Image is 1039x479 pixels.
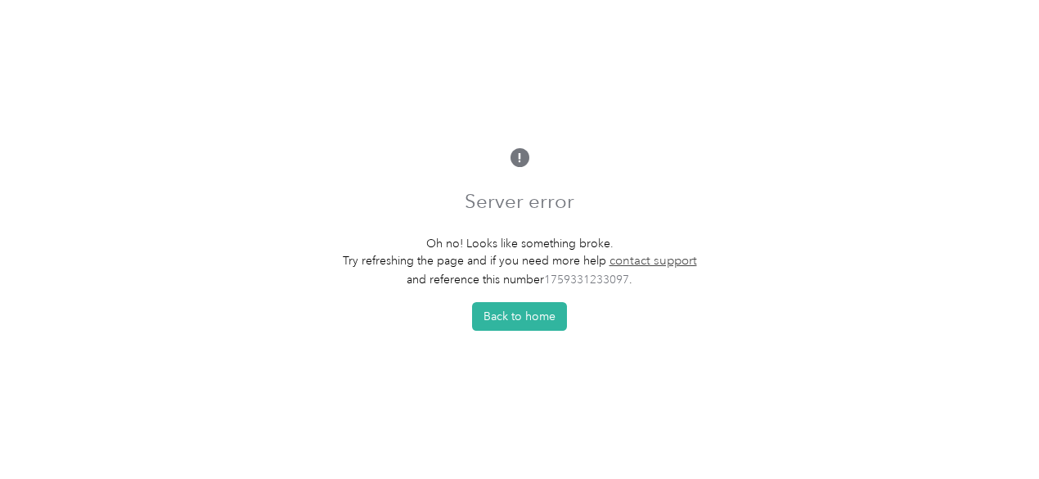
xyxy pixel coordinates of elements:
p: and reference this number . [343,271,697,288]
h1: Server error [465,182,574,221]
p: Oh no! Looks like something broke. [343,235,697,252]
a: contact support [609,253,697,269]
p: Try refreshing the page and if you need more help [343,252,697,271]
span: 1759331233097 [544,273,629,287]
button: Back to home [472,302,567,331]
